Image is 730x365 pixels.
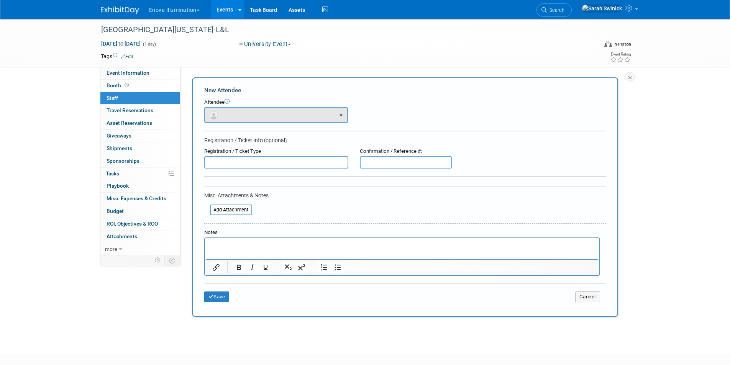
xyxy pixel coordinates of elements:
div: Registration / Ticket Type [204,148,348,155]
button: Underline [259,262,272,273]
img: Format-Inperson.png [604,41,612,47]
a: Tasks [100,168,180,180]
span: [DATE] [DATE] [101,40,141,47]
button: Bullet list [331,262,344,273]
span: ROI, Objectives & ROO [107,221,158,227]
a: Giveaways [100,130,180,142]
button: Cancel [575,291,600,302]
button: University Event [236,40,294,48]
a: Sponsorships [100,155,180,167]
a: ROI, Objectives & ROO [100,218,180,230]
a: more [100,243,180,255]
a: Misc. Expenses & Credits [100,193,180,205]
span: Booth not reserved yet [123,82,130,88]
a: Shipments [100,142,180,155]
span: (1 day) [142,42,156,47]
a: Attachments [100,231,180,243]
div: [GEOGRAPHIC_DATA][US_STATE]-L&L [98,23,586,37]
span: Sponsorships [107,158,139,164]
button: Italic [246,262,259,273]
span: Search [547,7,564,13]
div: Event Rating [610,52,631,56]
button: Superscript [295,262,308,273]
span: to [117,41,125,47]
span: Budget [107,208,124,214]
button: Numbered list [318,262,331,273]
a: Asset Reservations [100,117,180,129]
span: Travel Reservations [107,107,153,113]
td: Personalize Event Tab Strip [151,255,165,265]
a: Booth [100,80,180,92]
div: Notes [204,229,600,236]
span: Tasks [106,170,119,177]
a: Playbook [100,180,180,192]
a: Search [536,3,572,17]
img: Sarah Swinick [582,4,622,13]
td: Toggle Event Tabs [164,255,180,265]
span: Misc. Expenses & Credits [107,195,166,201]
a: Travel Reservations [100,105,180,117]
button: Subscript [282,262,295,273]
button: Save [204,291,230,302]
span: more [105,246,117,252]
div: Confirmation / Reference #: [360,148,452,155]
span: Playbook [107,183,129,189]
button: Bold [232,262,245,273]
a: Event Information [100,67,180,79]
a: Budget [100,205,180,218]
a: Staff [100,92,180,105]
div: Registration / Ticket Info (optional) [204,136,606,144]
div: Attendee [204,99,606,106]
button: Insert/edit link [210,262,223,273]
div: Event Format [553,40,632,51]
span: Attachments [107,233,137,239]
div: New Attendee [204,86,606,95]
span: Staff [107,95,118,101]
span: Asset Reservations [107,120,152,126]
span: Event Information [107,70,149,76]
img: ExhibitDay [101,7,139,14]
div: Misc. Attachments & Notes [204,192,606,199]
td: Tags [101,52,133,60]
span: Booth [107,82,130,88]
a: Edit [121,54,133,59]
iframe: Rich Text Area [205,238,599,259]
div: In-Person [613,41,631,47]
span: Giveaways [107,133,131,139]
span: Shipments [107,145,132,151]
